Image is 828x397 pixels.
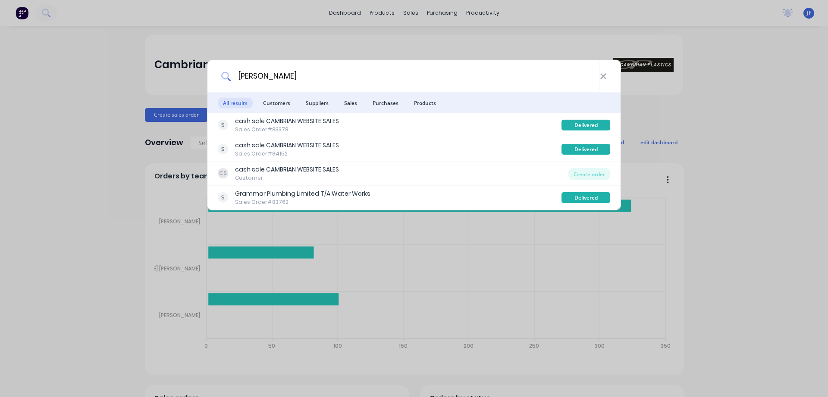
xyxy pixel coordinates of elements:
[235,126,339,133] div: Sales Order #83378
[561,120,610,130] div: Delivered
[235,165,339,174] div: cash sale CAMBRIAN WEBSITE SALES
[301,98,334,108] span: Suppliers
[218,168,228,178] div: CS
[258,98,295,108] span: Customers
[235,150,339,158] div: Sales Order #84152
[235,189,370,198] div: Grammar Plumbing Limited T/A Water Works
[218,98,253,108] span: All results
[235,174,339,182] div: Customer
[568,168,610,180] div: Create order
[561,144,610,155] div: Delivered
[367,98,404,108] span: Purchases
[235,141,339,150] div: cash sale CAMBRIAN WEBSITE SALES
[339,98,362,108] span: Sales
[561,192,610,203] div: Delivered
[231,60,600,92] input: Start typing a customer or supplier name to create a new order...
[235,198,370,206] div: Sales Order #83762
[235,117,339,126] div: cash sale CAMBRIAN WEBSITE SALES
[409,98,441,108] span: Products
